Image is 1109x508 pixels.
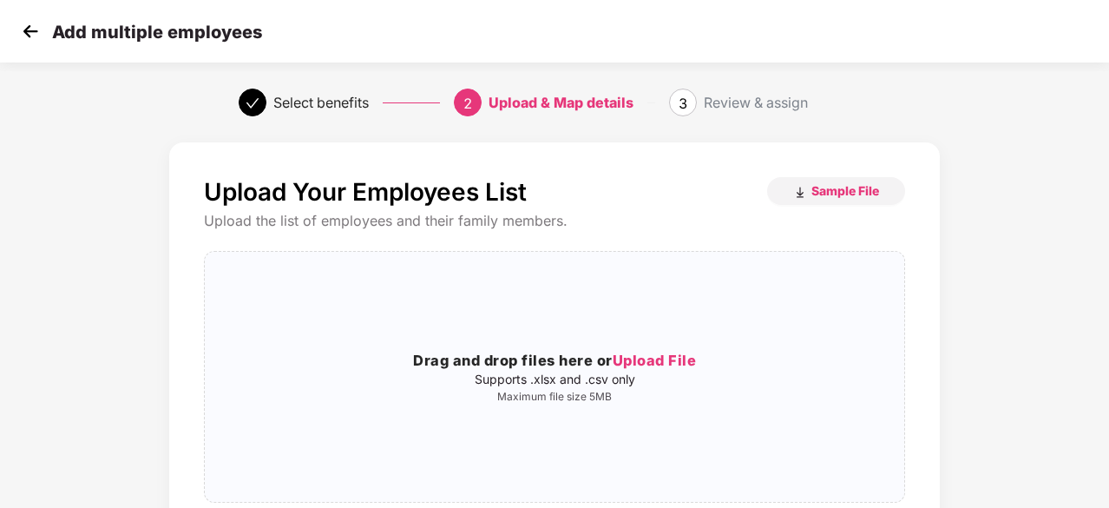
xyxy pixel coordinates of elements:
[793,186,807,200] img: download_icon
[204,212,905,230] div: Upload the list of employees and their family members.
[767,177,905,205] button: Sample File
[463,95,472,112] span: 2
[679,95,687,112] span: 3
[489,89,633,116] div: Upload & Map details
[273,89,369,116] div: Select benefits
[52,22,262,43] p: Add multiple employees
[613,352,697,369] span: Upload File
[204,177,527,207] p: Upload Your Employees List
[205,252,904,502] span: Drag and drop files here orUpload FileSupports .xlsx and .csv onlyMaximum file size 5MB
[205,373,904,386] p: Supports .xlsx and .csv only
[17,18,43,44] img: svg+xml;base64,PHN2ZyB4bWxucz0iaHR0cDovL3d3dy53My5vcmcvMjAwMC9zdmciIHdpZHRoPSIzMCIgaGVpZ2h0PSIzMC...
[205,390,904,404] p: Maximum file size 5MB
[704,89,808,116] div: Review & assign
[246,96,259,110] span: check
[205,350,904,373] h3: Drag and drop files here or
[811,182,879,199] span: Sample File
